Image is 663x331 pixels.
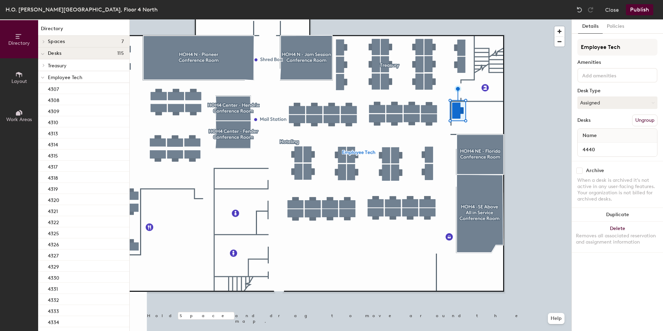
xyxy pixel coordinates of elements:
h1: Directory [38,25,129,36]
div: Archive [586,168,604,173]
button: Publish [626,4,653,15]
span: Layout [11,78,27,84]
p: 4333 [48,306,59,314]
p: 4332 [48,295,59,303]
button: Help [548,313,565,324]
p: 4313 [48,129,58,137]
p: 4315 [48,151,58,159]
p: 4318 [48,173,58,181]
p: 4326 [48,240,59,248]
p: 4327 [48,251,59,259]
p: 4321 [48,206,58,214]
p: 4317 [48,162,58,170]
div: When a desk is archived it's not active in any user-facing features. Your organization is not bil... [577,177,657,202]
button: Duplicate [572,208,663,222]
span: Spaces [48,39,65,44]
input: Unnamed desk [579,145,656,154]
img: Redo [587,6,594,13]
p: 4334 [48,317,59,325]
span: 7 [121,39,124,44]
p: 4325 [48,229,59,237]
button: Details [578,19,603,34]
span: Treasury [48,63,67,69]
div: Amenities [577,60,657,65]
p: 4319 [48,184,58,192]
button: Close [605,4,619,15]
p: 4329 [48,262,59,270]
p: 4330 [48,273,59,281]
input: Add amenities [581,71,643,79]
p: 4331 [48,284,58,292]
p: 4320 [48,195,59,203]
div: Removes all associated reservation and assignment information [576,233,659,245]
p: 4308 [48,95,59,103]
span: Directory [8,40,30,46]
button: DeleteRemoves all associated reservation and assignment information [572,222,663,252]
button: Assigned [577,96,657,109]
div: H.O. [PERSON_NAME][GEOGRAPHIC_DATA], Floor 4 North [6,5,158,14]
p: 4310 [48,118,58,126]
div: Desk Type [577,88,657,94]
span: Desks [48,51,61,56]
span: Name [579,129,600,142]
span: Work Areas [6,117,32,122]
p: 4314 [48,140,58,148]
div: Desks [577,118,591,123]
img: Undo [576,6,583,13]
p: 4307 [48,84,59,92]
p: 4309 [48,107,59,114]
button: Policies [603,19,628,34]
p: 4322 [48,218,59,226]
span: 115 [117,51,124,56]
span: Employee Tech [48,75,82,80]
button: Ungroup [632,114,657,126]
